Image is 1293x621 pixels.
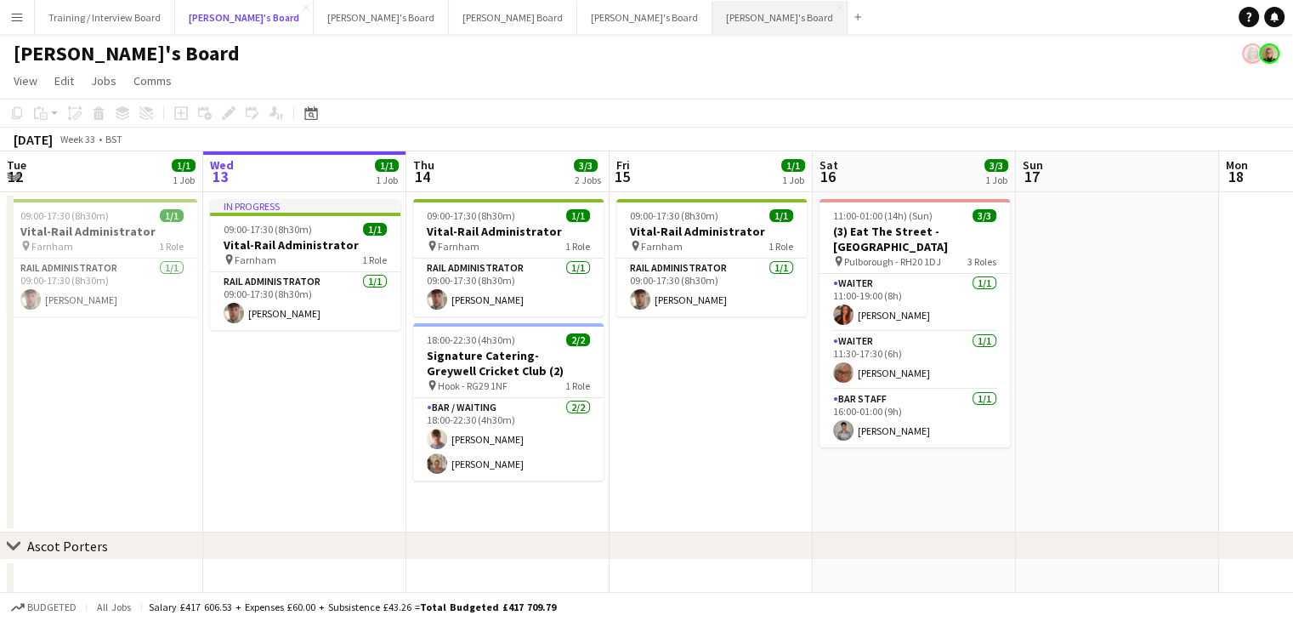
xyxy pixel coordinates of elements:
h3: Signature Catering- Greywell Cricket Club (2) [413,348,604,379]
span: 13 [207,167,234,186]
span: 16 [817,167,838,186]
button: [PERSON_NAME]'s Board [175,1,314,34]
span: 3/3 [984,159,1008,172]
app-card-role: Waiter1/111:00-19:00 (8h)[PERSON_NAME] [819,274,1010,332]
h3: Vital-Rail Administrator [7,224,197,239]
a: Edit [48,70,81,92]
span: 09:00-17:30 (8h30m) [20,209,109,222]
span: Sun [1023,157,1043,173]
span: Sat [819,157,838,173]
span: 09:00-17:30 (8h30m) [630,209,718,222]
span: Farnham [31,240,73,253]
span: View [14,73,37,88]
div: 1 Job [173,174,195,186]
app-card-role: Rail Administrator1/109:00-17:30 (8h30m)[PERSON_NAME] [210,272,400,330]
span: 1 Role [565,240,590,253]
span: Pulborough - RH20 1DJ [844,255,941,268]
div: Salary £417 606.53 + Expenses £60.00 + Subsistence £43.26 = [149,601,556,613]
span: 11:00-01:00 (14h) (Sun) [833,209,933,222]
span: 1 Role [362,254,387,266]
span: 09:00-17:30 (8h30m) [224,223,312,236]
h3: Vital-Rail Administrator [616,224,807,239]
app-job-card: 09:00-17:30 (8h30m)1/1Vital-Rail Administrator Farnham1 RoleRail Administrator1/109:00-17:30 (8h3... [616,199,807,316]
span: Tue [7,157,26,173]
app-card-role: BAR STAFF1/116:00-01:00 (9h)[PERSON_NAME] [819,390,1010,447]
div: 2 Jobs [575,174,601,186]
app-card-role: Rail Administrator1/109:00-17:30 (8h30m)[PERSON_NAME] [616,259,807,316]
span: All jobs [94,601,134,613]
span: 1/1 [363,223,387,236]
div: 1 Job [376,174,398,186]
app-user-avatar: Nikoleta Gehfeld [1259,43,1279,64]
span: Farnham [235,254,276,266]
h1: [PERSON_NAME]'s Board [14,41,240,66]
span: 1/1 [769,209,793,222]
span: 1/1 [375,159,399,172]
h3: Vital-Rail Administrator [413,224,604,239]
h3: Vital-Rail Administrator [210,237,400,253]
app-user-avatar: Caitlin Simpson-Hodson [1242,43,1262,64]
span: 18 [1223,167,1248,186]
button: [PERSON_NAME]'s Board [577,1,712,34]
span: Mon [1226,157,1248,173]
span: 12 [4,167,26,186]
button: [PERSON_NAME] Board [449,1,577,34]
button: [PERSON_NAME]'s Board [314,1,449,34]
span: 1/1 [160,209,184,222]
app-job-card: 09:00-17:30 (8h30m)1/1Vital-Rail Administrator Farnham1 RoleRail Administrator1/109:00-17:30 (8h3... [413,199,604,316]
button: Training / Interview Board [35,1,175,34]
div: Ascot Porters [27,538,108,555]
a: View [7,70,44,92]
span: 18:00-22:30 (4h30m) [427,333,515,346]
span: 2/2 [566,333,590,346]
div: 1 Job [782,174,804,186]
span: 3/3 [574,159,598,172]
span: Fri [616,157,630,173]
span: Jobs [91,73,116,88]
span: Hook - RG29 1NF [438,379,508,392]
a: Jobs [84,70,123,92]
span: 1/1 [566,209,590,222]
span: Thu [413,157,434,173]
span: 1 Role [159,240,184,253]
span: Comms [133,73,172,88]
div: 1 Job [985,174,1007,186]
app-card-role: Rail Administrator1/109:00-17:30 (8h30m)[PERSON_NAME] [7,259,197,316]
span: Total Budgeted £417 709.79 [420,601,556,613]
div: [DATE] [14,131,53,148]
span: 1 Role [768,240,793,253]
span: 3 Roles [967,255,996,268]
h3: (3) Eat The Street - [GEOGRAPHIC_DATA] [819,224,1010,254]
span: 1/1 [172,159,196,172]
app-job-card: 09:00-17:30 (8h30m)1/1Vital-Rail Administrator Farnham1 RoleRail Administrator1/109:00-17:30 (8h3... [7,199,197,316]
button: Budgeted [9,598,79,617]
span: Farnham [438,240,479,253]
span: Budgeted [27,601,77,613]
app-job-card: In progress09:00-17:30 (8h30m)1/1Vital-Rail Administrator Farnham1 RoleRail Administrator1/109:00... [210,199,400,330]
span: Farnham [641,240,683,253]
app-job-card: 18:00-22:30 (4h30m)2/2Signature Catering- Greywell Cricket Club (2) Hook - RG29 1NF1 RoleBar / Wa... [413,323,604,481]
div: BST [105,133,122,145]
app-card-role: Bar / Waiting2/218:00-22:30 (4h30m)[PERSON_NAME][PERSON_NAME] [413,398,604,481]
button: [PERSON_NAME]'s Board [712,1,848,34]
span: 09:00-17:30 (8h30m) [427,209,515,222]
span: 14 [411,167,434,186]
a: Comms [127,70,179,92]
span: 15 [614,167,630,186]
app-card-role: Rail Administrator1/109:00-17:30 (8h30m)[PERSON_NAME] [413,259,604,316]
span: Wed [210,157,234,173]
span: Week 33 [56,133,99,145]
span: 3/3 [973,209,996,222]
span: 1/1 [781,159,805,172]
div: In progress [210,199,400,213]
span: Edit [54,73,74,88]
span: 17 [1020,167,1043,186]
app-job-card: 11:00-01:00 (14h) (Sun)3/3(3) Eat The Street - [GEOGRAPHIC_DATA] Pulborough - RH20 1DJ3 RolesWait... [819,199,1010,447]
span: 1 Role [565,379,590,392]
